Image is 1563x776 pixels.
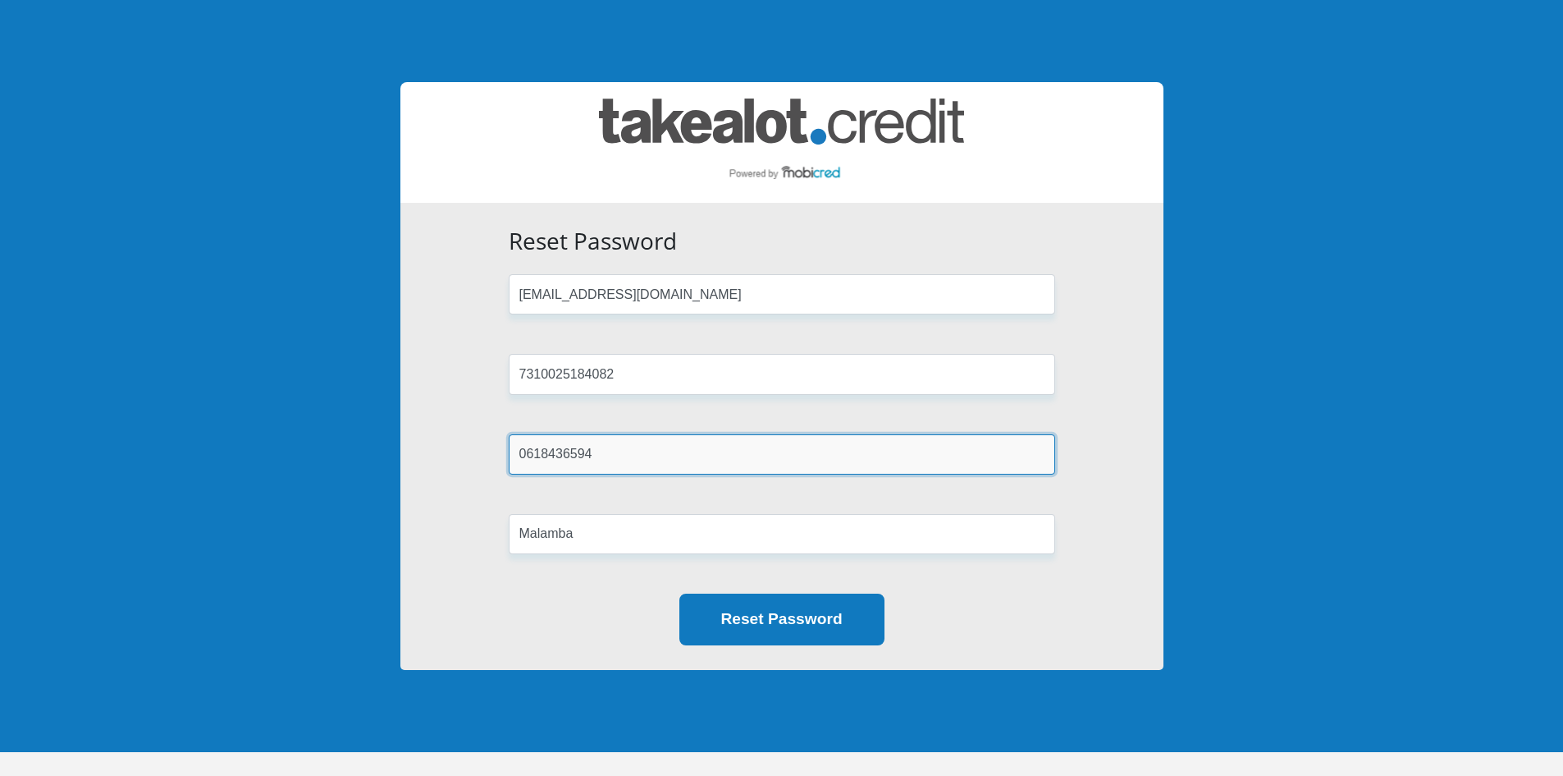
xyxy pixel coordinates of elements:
[509,227,1055,255] h3: Reset Password
[679,594,884,645] button: Reset Password
[599,99,964,186] img: takealot_credit logo
[509,434,1055,475] input: Cellphone Number
[509,354,1055,394] input: ID Number
[509,514,1055,554] input: Surname
[509,274,1055,315] input: Email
